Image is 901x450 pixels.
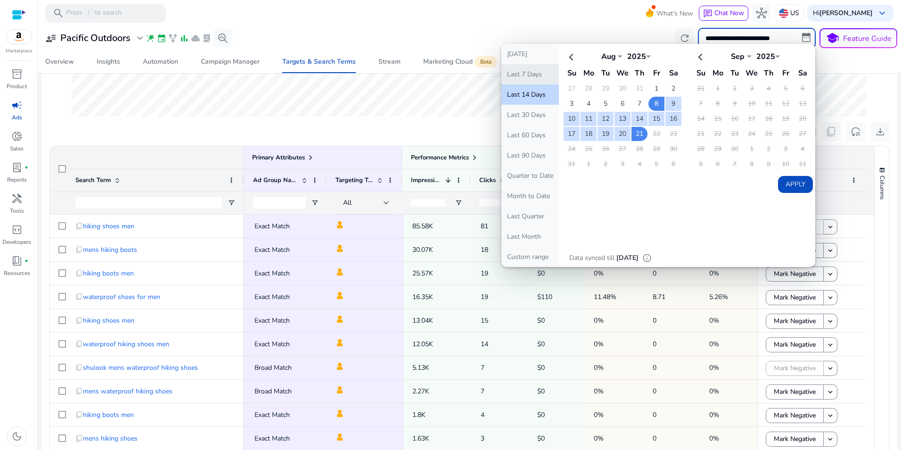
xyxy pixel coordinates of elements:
button: Mark Negative [766,384,824,400]
span: hiking boots men [83,264,134,283]
span: expand_more [134,33,146,44]
span: 0% [709,269,719,278]
mat-icon: keyboard_arrow_down [826,246,835,255]
mat-icon: keyboard_arrow_down [826,435,835,443]
p: $0 [537,405,577,425]
span: search_insights [217,33,229,44]
span: event [157,33,166,43]
span: mens waterproof hiking shoes [83,382,172,401]
p: 0% [594,429,636,448]
p: [DATE] [616,253,639,263]
p: 13.04K [412,311,464,330]
span: 81 [481,222,488,231]
p: 85.58K [412,217,464,236]
button: Last Month [501,226,559,247]
span: Exact Match [254,316,290,325]
div: Sep [723,51,752,62]
p: 5.13K [412,358,464,377]
span: 15 [481,316,488,325]
p: $0 [537,264,577,283]
span: waterproof hiking shoes men [83,334,169,354]
span: content_copy [75,387,83,395]
span: 0 [653,269,656,278]
button: Mark Negative [766,314,824,329]
button: Mark Negative [766,337,824,352]
mat-icon: keyboard_arrow_down [826,341,835,349]
span: Columns [878,175,886,200]
button: refresh [675,29,694,48]
span: Mark Negative [774,311,816,331]
span: refresh [679,33,690,44]
img: amazon.svg [6,30,32,44]
button: Mark Negative [766,432,824,447]
mat-icon: keyboard_arrow_down [826,223,835,231]
span: 0% [709,410,719,419]
span: 19 [481,292,488,301]
span: dark_mode [11,431,23,442]
span: keyboard_arrow_down [876,8,888,19]
p: Press to search [66,8,122,18]
span: inventory_2 [11,68,23,80]
button: reset_settings [846,122,865,141]
span: 7 [481,387,484,396]
span: 19 [481,269,488,278]
span: Mark Negative [774,429,816,449]
span: mens hiking boots [83,240,137,259]
p: 0% [594,405,636,425]
span: 0 [653,387,656,396]
button: Last 90 Days [501,145,559,166]
p: Marketplace [6,48,32,55]
p: 0% [594,311,636,330]
span: Performance Metrics [411,153,469,162]
button: Mark Negative [766,290,824,305]
span: waterproof shoes for men [83,287,160,307]
span: content_copy [75,246,83,253]
span: 7 [481,363,484,372]
p: $0 [537,382,577,401]
span: hiking boots men [83,405,134,425]
p: $0 [537,311,577,330]
span: Exact Match [254,340,290,349]
span: donut_small [11,131,23,142]
span: 5.26% [709,292,728,301]
span: Exact Match [254,434,290,443]
button: Last 14 Days [501,84,559,105]
img: us.svg [779,8,788,18]
p: 1.63K [412,429,464,448]
button: Mark Negative [766,361,824,376]
p: Developers [2,238,31,246]
span: content_copy [75,340,83,348]
button: Last 7 Days [501,64,559,84]
div: Automation [143,58,178,65]
div: Insights [97,58,120,65]
p: Feature Guide [843,33,892,44]
div: Targets & Search Terms [282,58,356,65]
span: lab_profile [202,33,212,43]
button: chatChat Now [699,6,748,21]
div: Stream [378,58,401,65]
p: Resources [4,269,30,277]
span: Mark Negative [774,382,816,401]
span: 14 [481,340,488,349]
div: 2025 [623,51,651,62]
span: bar_chart [180,33,189,43]
span: Exact Match [254,222,290,231]
span: 0 [653,410,656,419]
span: shulook mens waterproof hiking shoes [83,358,198,377]
button: Open Filter Menu [455,199,462,207]
span: download [875,126,886,137]
button: Month to Date [501,186,559,206]
span: Exact Match [254,292,290,301]
span: 8.71 [653,292,665,301]
div: Aug [594,51,623,62]
p: Ads [12,113,22,122]
span: 4 [481,410,484,419]
span: What's New [656,5,693,22]
p: Reports [7,175,27,184]
button: schoolFeature Guide [819,28,897,48]
span: school [826,32,839,45]
span: hiking shoes men [83,217,134,236]
span: Primary Attributes [252,153,305,162]
span: Ad Group Name [253,176,298,184]
mat-icon: keyboard_arrow_down [826,411,835,420]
